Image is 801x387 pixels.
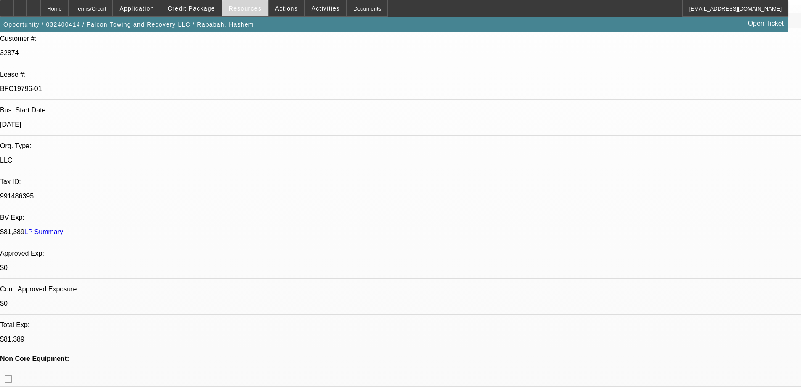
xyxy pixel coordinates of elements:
[305,0,346,16] button: Activities
[275,5,298,12] span: Actions
[113,0,160,16] button: Application
[312,5,340,12] span: Activities
[745,16,787,31] a: Open Ticket
[222,0,268,16] button: Resources
[3,21,254,28] span: Opportunity / 032400414 / Falcon Towing and Recovery LLC / Rababah, Hashem
[168,5,215,12] span: Credit Package
[229,5,262,12] span: Resources
[269,0,304,16] button: Actions
[119,5,154,12] span: Application
[24,228,63,235] a: LP Summary
[161,0,222,16] button: Credit Package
